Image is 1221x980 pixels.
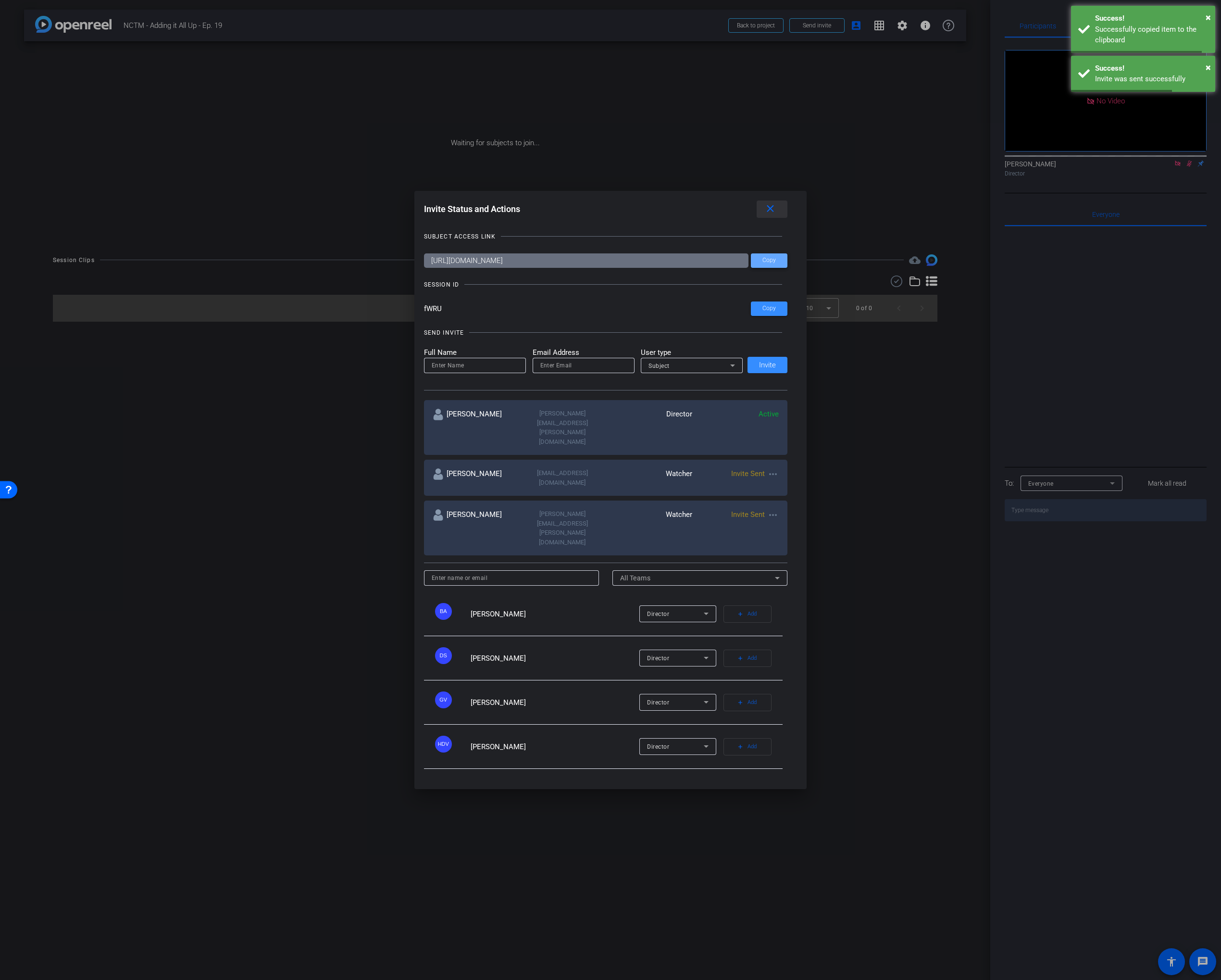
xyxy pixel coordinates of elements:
span: Copy [762,305,776,312]
ngx-avatar: Dan Stevens [435,647,468,664]
span: × [1206,12,1211,23]
mat-icon: add [737,743,744,750]
span: Active [759,410,779,418]
button: Copy [751,302,787,316]
div: HDV [435,736,452,753]
button: Add [723,605,772,623]
mat-icon: add [737,655,744,662]
div: [PERSON_NAME] [433,468,519,487]
div: [EMAIL_ADDRESS][DOMAIN_NAME] [519,468,606,487]
span: Director [647,655,669,662]
input: Enter Email [540,360,627,371]
mat-label: Email Address [533,347,635,358]
button: Add [723,694,772,711]
div: Successfully copied item to the clipboard [1095,24,1208,46]
span: All Teams [620,574,651,582]
span: Director [647,743,669,750]
div: SESSION ID [424,280,459,289]
input: Enter Name [432,360,518,371]
span: [PERSON_NAME] [471,610,526,618]
ngx-avatar: Benjamin Allen [435,603,468,620]
mat-icon: add [737,699,744,706]
openreel-title-line: SUBJECT ACCESS LINK [424,232,788,241]
div: [PERSON_NAME][EMAIL_ADDRESS][PERSON_NAME][DOMAIN_NAME] [519,509,606,547]
div: Watcher [606,468,692,487]
span: Add [748,696,757,709]
div: Invite Status and Actions [424,201,788,218]
span: Director [647,611,669,617]
div: Success! [1095,63,1208,74]
span: Add [748,740,757,754]
button: Close [1206,10,1211,25]
ngx-avatar: Hanno de Vos [435,736,468,753]
span: Add [748,652,757,665]
openreel-title-line: SESSION ID [424,280,788,289]
mat-label: Full Name [424,347,526,358]
mat-icon: more_horiz [767,509,779,521]
div: [PERSON_NAME][EMAIL_ADDRESS][PERSON_NAME][DOMAIN_NAME] [519,409,606,446]
span: [PERSON_NAME] [471,654,526,663]
button: Copy [751,253,787,268]
button: Add [723,650,772,667]
span: Director [647,699,669,706]
span: [PERSON_NAME] [471,698,526,707]
input: Enter name or email [432,572,592,584]
button: Close [1206,60,1211,75]
div: DS [435,647,452,664]
div: Watcher [606,509,692,547]
ngx-avatar: Gert Viljoen [435,691,468,708]
mat-icon: add [737,611,744,617]
span: Copy [762,257,776,264]
span: Add [748,607,757,621]
span: Subject [648,363,670,369]
div: Success! [1095,13,1208,24]
div: [PERSON_NAME] [433,409,519,446]
openreel-title-line: SEND INVITE [424,328,788,338]
button: Add [723,738,772,755]
div: BA [435,603,452,620]
span: Invite Sent [731,510,765,519]
div: [PERSON_NAME] [433,509,519,547]
mat-label: User type [641,347,743,358]
div: SUBJECT ACCESS LINK [424,232,496,241]
span: [PERSON_NAME] [471,742,526,751]
div: SEND INVITE [424,328,464,338]
div: GV [435,691,452,708]
div: Director [606,409,692,446]
mat-icon: more_horiz [767,468,779,480]
mat-icon: close [764,203,776,215]
div: Invite was sent successfully [1095,74,1208,85]
span: × [1206,62,1211,73]
span: Invite Sent [731,469,765,478]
